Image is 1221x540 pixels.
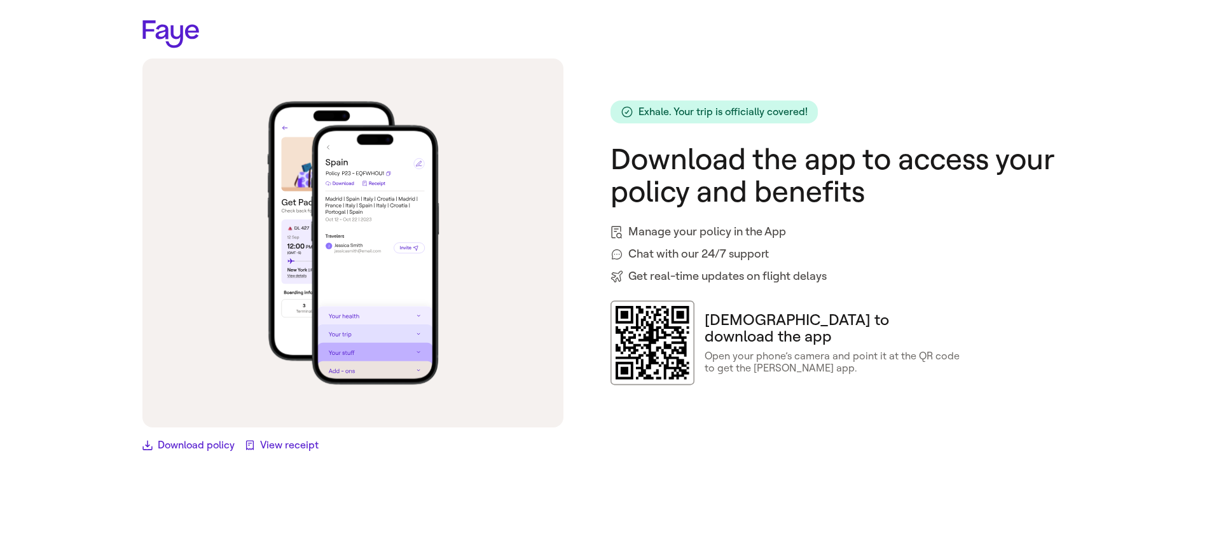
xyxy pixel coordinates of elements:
[245,438,319,453] a: View receipt
[628,268,827,285] span: Get real-time updates on flight delays
[628,223,786,240] span: Manage your policy in the App
[705,350,962,374] p: Open your phone’s camera and point it at the QR code to get the [PERSON_NAME] app.
[705,312,962,345] p: [DEMOGRAPHIC_DATA] to download the app
[142,438,235,453] a: Download policy
[628,246,769,263] span: Chat with our 24/7 support
[610,144,1079,208] h1: Download the app to access your policy and benefits
[638,106,808,118] p: Exhale. Your trip is officially covered!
